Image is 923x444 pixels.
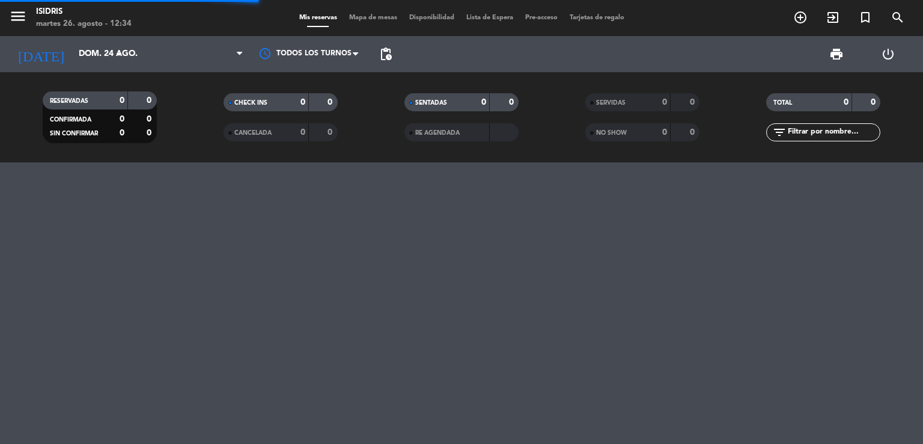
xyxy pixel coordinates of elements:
div: martes 26. agosto - 12:34 [36,18,132,30]
i: turned_in_not [858,10,873,25]
span: Tarjetas de regalo [564,14,630,21]
i: filter_list [772,125,787,140]
i: menu [9,7,27,25]
strong: 0 [327,98,335,106]
i: exit_to_app [826,10,840,25]
input: Filtrar por nombre... [787,126,880,139]
span: TOTAL [773,100,792,106]
span: CHECK INS [234,100,267,106]
span: Mis reservas [293,14,343,21]
span: NO SHOW [596,130,627,136]
span: pending_actions [379,47,393,61]
i: [DATE] [9,41,73,67]
strong: 0 [662,98,667,106]
strong: 0 [662,128,667,137]
span: Disponibilidad [403,14,460,21]
i: add_circle_outline [793,10,808,25]
strong: 0 [844,98,848,106]
strong: 0 [120,129,124,137]
div: isidris [36,6,132,18]
strong: 0 [509,98,516,106]
span: SERVIDAS [596,100,626,106]
i: power_settings_new [881,47,895,61]
strong: 0 [120,96,124,105]
strong: 0 [147,129,154,137]
strong: 0 [300,128,305,137]
strong: 0 [690,128,697,137]
strong: 0 [327,128,335,137]
span: Pre-acceso [519,14,564,21]
span: CONFIRMADA [50,117,91,123]
span: print [829,47,844,61]
span: SIN CONFIRMAR [50,131,98,137]
div: LOG OUT [862,36,914,72]
strong: 0 [147,96,154,105]
strong: 0 [871,98,878,106]
strong: 0 [690,98,697,106]
strong: 0 [147,115,154,123]
span: Lista de Espera [460,14,519,21]
span: RESERVADAS [50,98,88,104]
button: menu [9,7,27,29]
span: CANCELADA [234,130,272,136]
strong: 0 [300,98,305,106]
span: Mapa de mesas [343,14,403,21]
strong: 0 [120,115,124,123]
strong: 0 [481,98,486,106]
i: search [891,10,905,25]
span: SENTADAS [415,100,447,106]
i: arrow_drop_down [112,47,126,61]
span: RE AGENDADA [415,130,460,136]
